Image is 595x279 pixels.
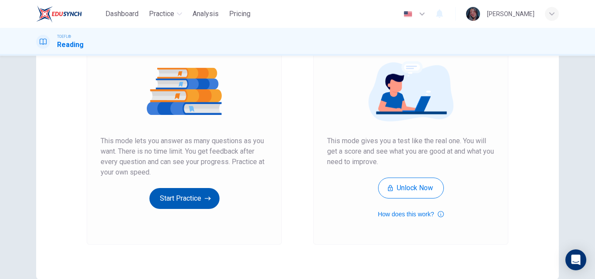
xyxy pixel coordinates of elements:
button: Unlock Now [378,178,444,198]
img: EduSynch logo [36,5,82,23]
button: How does this work? [378,209,443,219]
h1: Reading [57,40,84,50]
a: EduSynch logo [36,5,102,23]
button: Analysis [189,6,222,22]
img: Profile picture [466,7,480,21]
button: Pricing [226,6,254,22]
button: Dashboard [102,6,142,22]
button: Start Practice [149,188,220,209]
button: Practice [145,6,186,22]
img: en [402,11,413,17]
span: Pricing [229,9,250,19]
span: This mode gives you a test like the real one. You will get a score and see what you are good at a... [327,136,494,167]
span: TOEFL® [57,34,71,40]
span: Practice [149,9,174,19]
span: Dashboard [105,9,139,19]
div: [PERSON_NAME] [487,9,534,19]
span: This mode lets you answer as many questions as you want. There is no time limit. You get feedback... [101,136,268,178]
div: Open Intercom Messenger [565,249,586,270]
span: Analysis [193,9,219,19]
